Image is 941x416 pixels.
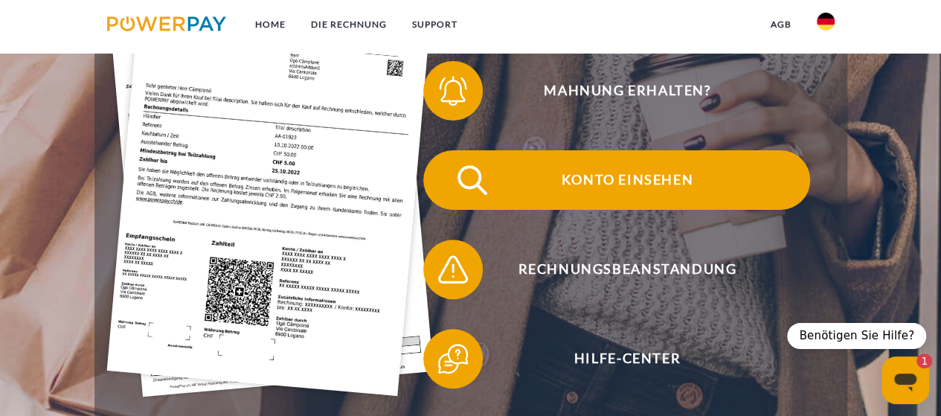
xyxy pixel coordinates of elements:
button: Konto einsehen [423,150,810,210]
img: qb_bell.svg [434,72,472,109]
iframe: Anzahl ungelesener Nachrichten [902,353,932,368]
img: qb_search.svg [454,161,491,199]
span: Hilfe-Center [445,329,809,388]
img: qb_warning.svg [434,251,472,288]
a: Home [242,11,298,38]
button: Rechnungsbeanstandung [423,240,810,299]
a: SUPPORT [399,11,469,38]
button: Mahnung erhalten? [423,61,810,121]
a: agb [758,11,804,38]
img: logo-powerpay.svg [107,16,227,31]
span: Rechnungsbeanstandung [445,240,809,299]
span: Mahnung erhalten? [445,61,809,121]
span: Konto einsehen [445,150,809,210]
img: de [817,13,835,31]
div: Benötigen Sie Hilfe? [787,323,926,349]
img: qb_help.svg [434,340,472,377]
a: DIE RECHNUNG [298,11,399,38]
button: Hilfe-Center [423,329,810,388]
iframe: Schaltfläche zum Öffnen des Messaging-Fensters, 1 ungelesene Nachricht [881,356,929,404]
